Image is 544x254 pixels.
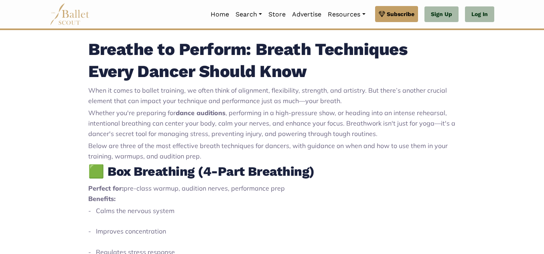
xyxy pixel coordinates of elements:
a: Store [265,6,289,23]
span: Whether you're preparing for [88,109,176,117]
span: When it comes to ballet training, we often think of alignment, flexibility, strength, and artistr... [88,86,447,105]
a: Search [232,6,265,23]
span: Below are three of the most effective breath techniques for dancers, with guidance on when and ho... [88,142,448,160]
span: pre-class warmup, audition nerves, performance prep [124,184,285,192]
a: Subscribe [375,6,418,22]
strong: 🟩 Box Breathing (4-Part Breathing) [88,164,315,179]
span: Subscribe [387,10,414,18]
a: Advertise [289,6,325,23]
span: , performing in a high-pressure show, or heading into an intense rehearsal, intentional breathing... [88,109,455,137]
a: Resources [325,6,368,23]
a: Home [207,6,232,23]
a: Log In [465,6,494,22]
strong: Benefits: [88,195,116,203]
strong: dance auditions [176,109,225,117]
strong: Perfect for: [88,184,124,192]
span: - Improves concentration [88,227,166,235]
span: - Calms the nervous system [88,207,175,215]
a: Sign Up [424,6,459,22]
strong: Breathe to Perform: Breath Techniques Every Dancer Should Know [88,39,408,81]
img: gem.svg [379,10,385,18]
